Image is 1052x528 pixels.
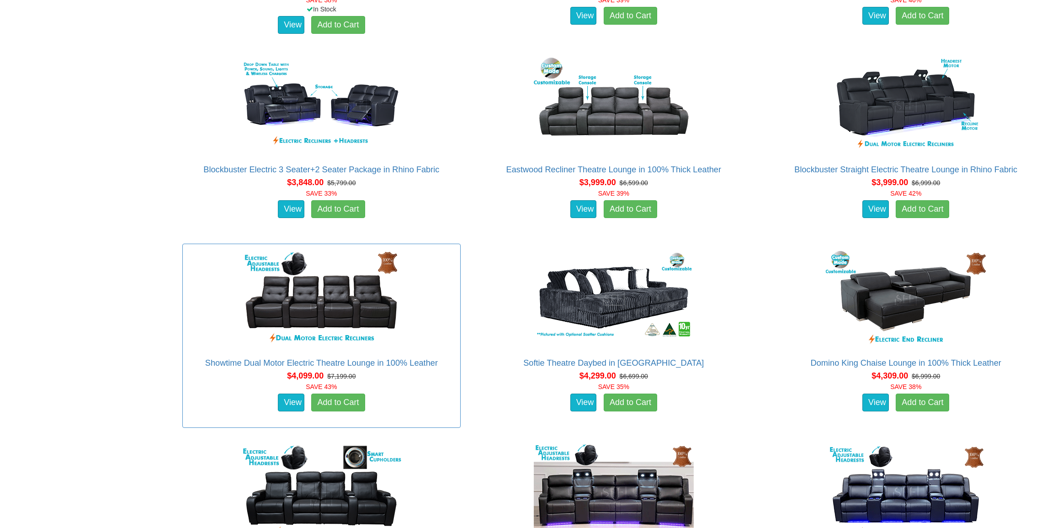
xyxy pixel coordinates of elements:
[570,394,597,412] a: View
[811,358,1001,368] a: Domino King Chaise Lounge in 100% Thick Leather
[896,200,949,219] a: Add to Cart
[287,371,324,380] span: $4,099.00
[278,394,304,412] a: View
[604,394,657,412] a: Add to Cart
[896,394,949,412] a: Add to Cart
[205,358,438,368] a: Showtime Dual Motor Electric Theatre Lounge in 100% Leather
[862,394,889,412] a: View
[306,190,337,197] font: SAVE 33%
[598,190,629,197] font: SAVE 39%
[620,179,648,187] del: $6,599.00
[523,358,704,368] a: Softie Theatre Daybed in [GEOGRAPHIC_DATA]
[794,165,1017,174] a: Blockbuster Straight Electric Theatre Lounge in Rhino Fabric
[890,383,921,390] font: SAVE 38%
[239,55,404,156] img: Blockbuster Electric 3 Seater+2 Seater Package in Rhino Fabric
[579,371,616,380] span: $4,299.00
[278,200,304,219] a: View
[311,394,365,412] a: Add to Cart
[890,190,921,197] font: SAVE 42%
[570,200,597,219] a: View
[862,7,889,25] a: View
[311,200,365,219] a: Add to Cart
[604,200,657,219] a: Add to Cart
[287,178,324,187] span: $3,848.00
[531,55,696,156] img: Eastwood Recliner Theatre Lounge in 100% Thick Leather
[278,16,304,34] a: View
[327,179,356,187] del: $5,799.00
[824,249,988,349] img: Domino King Chaise Lounge in 100% Thick Leather
[598,383,629,390] font: SAVE 35%
[871,178,908,187] span: $3,999.00
[311,16,365,34] a: Add to Cart
[871,371,908,380] span: $4,309.00
[327,373,356,380] del: $7,199.00
[239,249,404,349] img: Showtime Dual Motor Electric Theatre Lounge in 100% Leather
[896,7,949,25] a: Add to Cart
[579,178,616,187] span: $3,999.00
[181,5,462,14] div: In Stock
[862,200,889,219] a: View
[912,373,940,380] del: $6,999.00
[824,55,988,156] img: Blockbuster Straight Electric Theatre Lounge in Rhino Fabric
[531,249,696,349] img: Softie Theatre Daybed in Fabric
[620,373,648,380] del: $6,699.00
[506,165,721,174] a: Eastwood Recliner Theatre Lounge in 100% Thick Leather
[912,179,940,187] del: $6,999.00
[203,165,439,174] a: Blockbuster Electric 3 Seater+2 Seater Package in Rhino Fabric
[570,7,597,25] a: View
[306,383,337,390] font: SAVE 43%
[604,7,657,25] a: Add to Cart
